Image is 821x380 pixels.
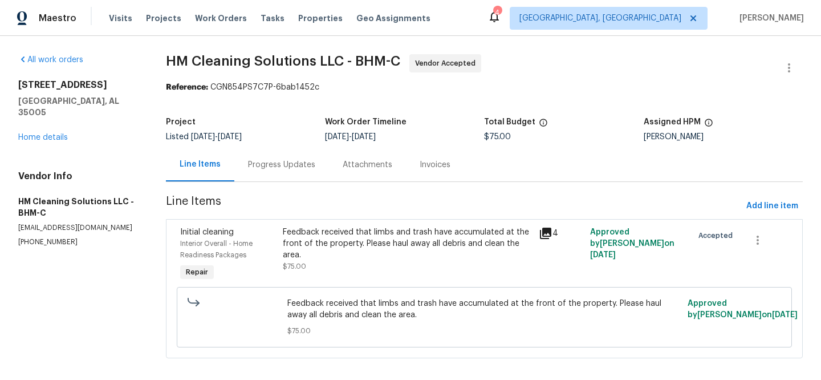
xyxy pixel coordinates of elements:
[415,58,480,69] span: Vendor Accepted
[420,159,450,171] div: Invoices
[519,13,681,24] span: [GEOGRAPHIC_DATA], [GEOGRAPHIC_DATA]
[18,134,68,142] a: Home details
[18,56,83,64] a: All work orders
[484,133,511,141] span: $75.00
[166,118,196,126] h5: Project
[180,240,253,258] span: Interior Overall - Home Readiness Packages
[704,118,713,133] span: The hpm assigned to this work order.
[298,13,343,24] span: Properties
[539,118,548,133] span: The total cost of line items that have been proposed by Opendoor. This sum includes line items th...
[735,13,804,24] span: [PERSON_NAME]
[742,196,803,217] button: Add line item
[287,325,681,337] span: $75.00
[180,228,234,236] span: Initial cleaning
[283,227,533,261] div: Feedback received that limbs and trash have accumulated at the front of the property. Please haul...
[493,7,501,18] div: 4
[218,133,242,141] span: [DATE]
[39,13,76,24] span: Maestro
[698,230,737,241] span: Accepted
[283,263,306,270] span: $75.00
[356,13,430,24] span: Geo Assignments
[287,298,681,321] span: Feedback received that limbs and trash have accumulated at the front of the property. Please haul...
[484,118,535,126] h5: Total Budget
[166,133,242,141] span: Listed
[166,54,400,68] span: HM Cleaning Solutions LLC - BHM-C
[18,196,139,219] h5: HM Cleaning Solutions LLC - BHM-C
[644,133,803,141] div: [PERSON_NAME]
[772,311,798,319] span: [DATE]
[248,159,315,171] div: Progress Updates
[539,227,583,240] div: 4
[191,133,215,141] span: [DATE]
[166,82,803,93] div: CGN854PS7C7P-6bab1452c
[195,13,247,24] span: Work Orders
[18,95,139,118] h5: [GEOGRAPHIC_DATA], AL 35005
[746,199,798,213] span: Add line item
[688,300,798,319] span: Approved by [PERSON_NAME] on
[180,159,221,170] div: Line Items
[18,223,139,233] p: [EMAIL_ADDRESS][DOMAIN_NAME]
[146,13,181,24] span: Projects
[181,266,213,278] span: Repair
[325,133,349,141] span: [DATE]
[191,133,242,141] span: -
[109,13,132,24] span: Visits
[325,118,407,126] h5: Work Order Timeline
[590,251,616,259] span: [DATE]
[590,228,674,259] span: Approved by [PERSON_NAME] on
[644,118,701,126] h5: Assigned HPM
[18,237,139,247] p: [PHONE_NUMBER]
[166,196,742,217] span: Line Items
[166,83,208,91] b: Reference:
[18,79,139,91] h2: [STREET_ADDRESS]
[18,171,139,182] h4: Vendor Info
[343,159,392,171] div: Attachments
[352,133,376,141] span: [DATE]
[261,14,284,22] span: Tasks
[325,133,376,141] span: -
